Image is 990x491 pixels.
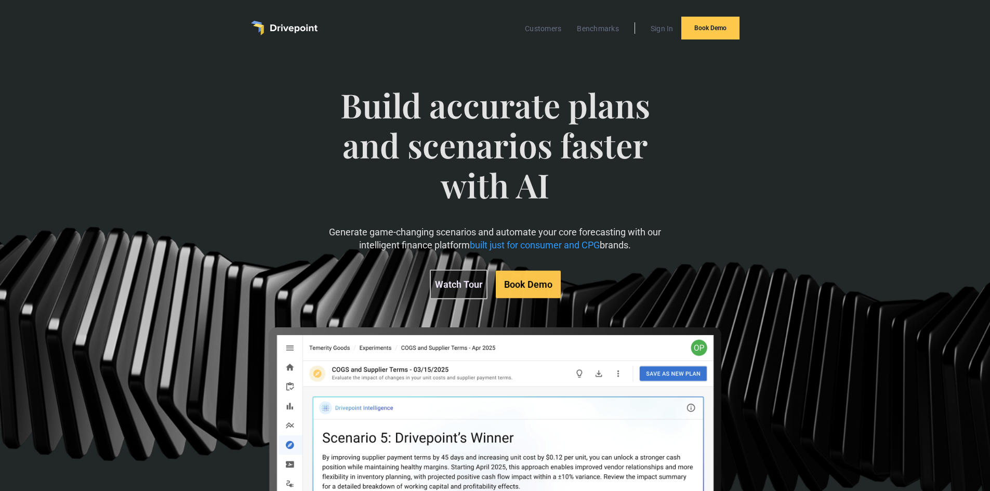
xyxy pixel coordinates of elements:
[681,17,740,39] a: Book Demo
[430,270,487,299] a: Watch Tour
[572,22,624,35] a: Benchmarks
[324,225,666,251] p: Generate game-changing scenarios and automate your core forecasting with our intelligent finance ...
[645,22,679,35] a: Sign In
[324,85,666,225] span: Build accurate plans and scenarios faster with AI
[470,240,600,251] span: built just for consumer and CPG
[520,22,566,35] a: Customers
[251,21,318,35] a: home
[496,271,561,298] a: Book Demo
